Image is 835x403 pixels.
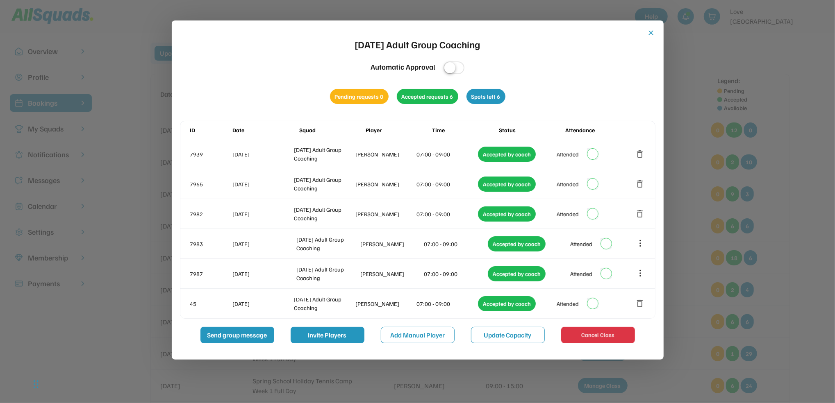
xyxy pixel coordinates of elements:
[466,89,505,104] div: Spots left 6
[424,240,487,248] div: 07:00 - 09:00
[478,177,536,192] div: Accepted by coach
[355,37,480,52] div: [DATE] Adult Group Coaching
[488,236,546,251] div: Accepted by coach
[233,240,295,248] div: [DATE]
[190,150,231,158] div: 7939
[233,299,293,308] div: [DATE]
[294,295,354,312] div: [DATE] Adult Group Coaching
[296,265,359,282] div: [DATE] Adult Group Coaching
[565,126,630,134] div: Attendance
[190,269,231,278] div: 7987
[417,180,477,188] div: 07:00 - 09:00
[233,210,293,218] div: [DATE]
[499,126,564,134] div: Status
[190,299,231,308] div: 45
[478,206,536,222] div: Accepted by coach
[635,299,645,308] button: delete
[635,149,645,159] button: delete
[635,179,645,189] button: delete
[381,327,455,343] button: Add Manual Player
[557,299,579,308] div: Attended
[355,150,415,158] div: [PERSON_NAME]
[355,180,415,188] div: [PERSON_NAME]
[478,147,536,162] div: Accepted by coach
[570,240,592,248] div: Attended
[557,210,579,218] div: Attended
[190,126,231,134] div: ID
[355,210,415,218] div: [PERSON_NAME]
[294,175,354,192] div: [DATE] Adult Group Coaching
[233,150,293,158] div: [DATE]
[190,180,231,188] div: 7965
[371,61,435,72] div: Automatic Approval
[294,205,354,222] div: [DATE] Adult Group Coaching
[397,89,458,104] div: Accepted requests 6
[417,210,477,218] div: 07:00 - 09:00
[360,240,423,248] div: [PERSON_NAME]
[417,299,477,308] div: 07:00 - 09:00
[233,269,295,278] div: [DATE]
[355,299,415,308] div: [PERSON_NAME]
[635,209,645,219] button: delete
[360,269,423,278] div: [PERSON_NAME]
[557,150,579,158] div: Attended
[190,240,231,248] div: 7983
[233,126,298,134] div: Date
[417,150,477,158] div: 07:00 - 09:00
[471,327,545,343] button: Update Capacity
[647,29,655,37] button: close
[478,296,536,311] div: Accepted by coach
[366,126,430,134] div: Player
[561,327,635,343] button: Cancel Class
[488,266,546,281] div: Accepted by coach
[432,126,497,134] div: Time
[570,269,592,278] div: Attended
[190,210,231,218] div: 7982
[424,269,487,278] div: 07:00 - 09:00
[294,145,354,163] div: [DATE] Adult Group Coaching
[296,235,359,252] div: [DATE] Adult Group Coaching
[330,89,389,104] div: Pending requests 0
[291,327,364,343] button: Invite Players
[557,180,579,188] div: Attended
[299,126,364,134] div: Squad
[200,327,274,343] button: Send group message
[233,180,293,188] div: [DATE]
